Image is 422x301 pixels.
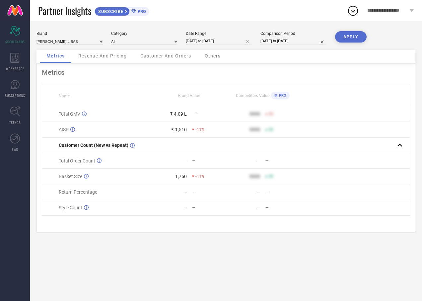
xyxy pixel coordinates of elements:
span: PRO [277,93,286,98]
span: PRO [136,9,146,14]
div: Category [111,31,177,36]
div: — [257,205,260,210]
div: 1,750 [175,174,187,179]
div: — [192,158,226,163]
span: Customer And Orders [140,53,191,58]
span: AISP [59,127,69,132]
input: Select date range [186,38,252,45]
span: TRENDS [9,120,21,125]
span: 50 [269,174,273,179]
div: ₹ 4.09 L [170,111,187,117]
button: APPLY [335,31,367,43]
div: — [183,189,187,195]
div: ₹ 1,510 [171,127,187,132]
div: Brand [36,31,103,36]
span: Metrics [46,53,65,58]
div: Date Range [186,31,252,36]
span: -11% [195,127,204,132]
span: Total Order Count [59,158,95,163]
span: Brand Value [178,93,200,98]
span: — [195,112,198,116]
div: — [257,158,260,163]
span: Competitors Value [236,93,269,98]
span: Style Count [59,205,82,210]
div: — [257,189,260,195]
div: Metrics [42,68,410,76]
span: 50 [269,127,273,132]
span: -11% [195,174,204,179]
div: 9999 [249,111,260,117]
span: SCORECARDS [5,39,25,44]
span: Customer Count (New vs Repeat) [59,143,128,148]
span: Total GMV [59,111,80,117]
span: SUGGESTIONS [5,93,25,98]
div: — [265,205,299,210]
div: — [265,158,299,163]
input: Select comparison period [260,38,327,45]
div: — [192,190,226,194]
span: Partner Insights [38,4,91,18]
span: Name [59,94,70,98]
span: Basket Size [59,174,82,179]
div: Comparison Period [260,31,327,36]
span: Return Percentage [59,189,97,195]
div: 9999 [249,174,260,179]
span: Revenue And Pricing [78,53,127,58]
div: — [183,205,187,210]
div: — [265,190,299,194]
div: — [192,205,226,210]
div: 9999 [249,127,260,132]
span: SUBSCRIBE [95,9,125,14]
div: — [183,158,187,163]
div: Open download list [347,5,359,17]
span: 50 [269,112,273,116]
span: FWD [12,147,18,152]
span: Others [205,53,221,58]
span: WORKSPACE [6,66,24,71]
a: SUBSCRIBEPRO [95,5,149,16]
